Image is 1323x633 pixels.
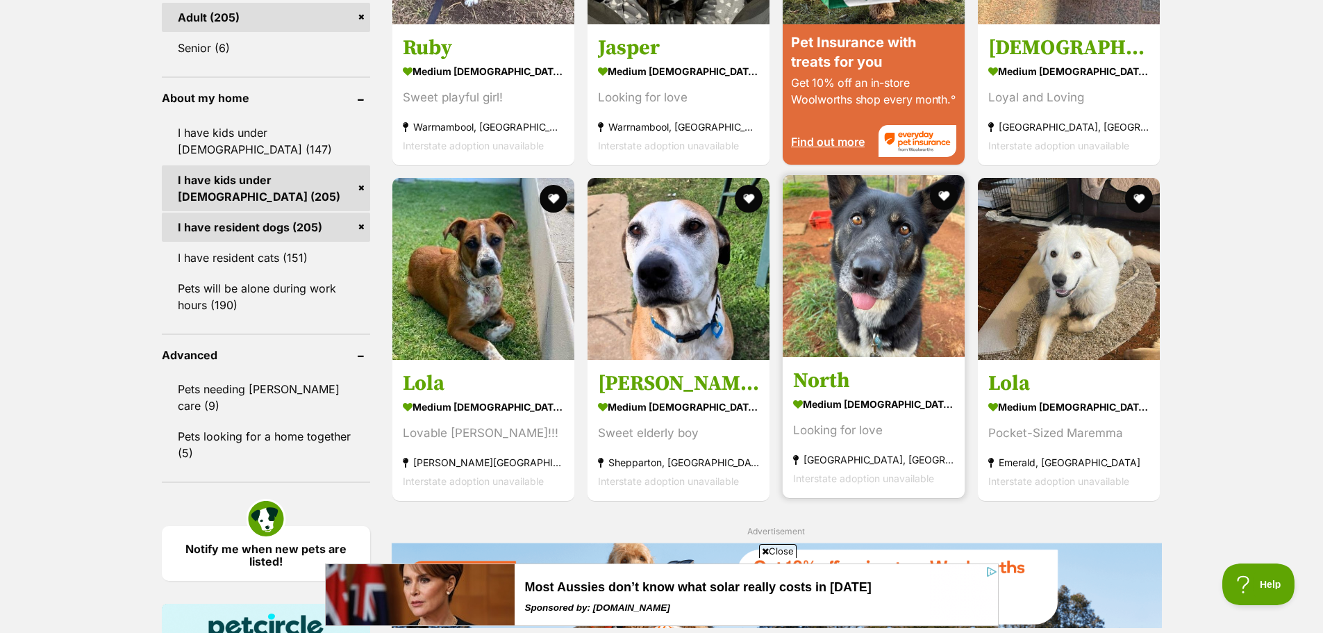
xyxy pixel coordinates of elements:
[598,88,759,106] div: Looking for love
[403,88,564,106] div: Sweet playful girl!
[978,178,1160,360] img: Lola - Maremma Sheepdog
[1222,564,1295,605] iframe: Help Scout Beacon - Open
[988,139,1129,151] span: Interstate adoption unavailable
[598,370,759,397] h3: [PERSON_NAME]
[793,472,934,484] span: Interstate adoption unavailable
[1126,185,1154,213] button: favourite
[988,117,1149,135] strong: [GEOGRAPHIC_DATA], [GEOGRAPHIC_DATA]
[325,564,999,626] iframe: Advertisement
[162,3,370,32] a: Adult (205)
[598,397,759,417] strong: medium [DEMOGRAPHIC_DATA] Dog
[403,397,564,417] strong: medium [DEMOGRAPHIC_DATA] Dog
[162,349,370,361] header: Advanced
[988,475,1129,487] span: Interstate adoption unavailable
[403,475,544,487] span: Interstate adoption unavailable
[162,213,370,242] a: I have resident dogs (205)
[598,34,759,60] h3: Jasper
[988,34,1149,60] h3: [DEMOGRAPHIC_DATA]
[403,34,564,60] h3: Ruby
[403,60,564,81] strong: medium [DEMOGRAPHIC_DATA] Dog
[598,139,739,151] span: Interstate adoption unavailable
[162,165,370,211] a: I have kids under [DEMOGRAPHIC_DATA] (205)
[588,178,769,360] img: Ronnie - Bull Arab x Staffordshire Bull Terrier Dog
[988,88,1149,106] div: Loyal and Loving
[403,370,564,397] h3: Lola
[588,24,769,165] a: Jasper medium [DEMOGRAPHIC_DATA] Dog Looking for love Warrnambool, [GEOGRAPHIC_DATA] Interstate a...
[162,118,370,164] a: I have kids under [DEMOGRAPHIC_DATA] (147)
[391,543,1162,631] a: Everyday Insurance promotional banner
[403,453,564,472] strong: [PERSON_NAME][GEOGRAPHIC_DATA]
[978,24,1160,165] a: [DEMOGRAPHIC_DATA] medium [DEMOGRAPHIC_DATA] Dog Loyal and Loving [GEOGRAPHIC_DATA], [GEOGRAPHIC_...
[588,360,769,501] a: [PERSON_NAME] medium [DEMOGRAPHIC_DATA] Dog Sweet elderly boy Shepparton, [GEOGRAPHIC_DATA] Inter...
[162,274,370,320] a: Pets will be alone during work hours (190)
[391,543,1162,628] img: Everyday Insurance promotional banner
[783,357,965,498] a: North medium [DEMOGRAPHIC_DATA] Dog Looking for love [GEOGRAPHIC_DATA], [GEOGRAPHIC_DATA] Interst...
[988,424,1149,443] div: Pocket-Sized Maremma
[598,453,759,472] strong: Shepparton, [GEOGRAPHIC_DATA]
[162,375,370,420] a: Pets needing [PERSON_NAME] care (9)
[988,370,1149,397] h3: Lola
[162,92,370,104] header: About my home
[598,475,739,487] span: Interstate adoption unavailable
[793,450,954,469] strong: [GEOGRAPHIC_DATA], [GEOGRAPHIC_DATA]
[392,360,574,501] a: Lola medium [DEMOGRAPHIC_DATA] Dog Lovable [PERSON_NAME]!!! [PERSON_NAME][GEOGRAPHIC_DATA] Inters...
[747,526,805,536] span: Advertisement
[735,185,763,213] button: favourite
[793,394,954,414] strong: medium [DEMOGRAPHIC_DATA] Dog
[598,117,759,135] strong: Warrnambool, [GEOGRAPHIC_DATA]
[759,544,797,558] span: Close
[162,33,370,63] a: Senior (6)
[162,422,370,468] a: Pets looking for a home together (5)
[988,60,1149,81] strong: medium [DEMOGRAPHIC_DATA] Dog
[598,424,759,443] div: Sweet elderly boy
[978,360,1160,501] a: Lola medium [DEMOGRAPHIC_DATA] Dog Pocket-Sized Maremma Emerald, [GEOGRAPHIC_DATA] Interstate ado...
[598,60,759,81] strong: medium [DEMOGRAPHIC_DATA] Dog
[392,24,574,165] a: Ruby medium [DEMOGRAPHIC_DATA] Dog Sweet playful girl! Warrnambool, [GEOGRAPHIC_DATA] Interstate ...
[793,368,954,394] h3: North
[540,185,567,213] button: favourite
[930,182,958,210] button: favourite
[403,117,564,135] strong: Warrnambool, [GEOGRAPHIC_DATA]
[162,243,370,272] a: I have resident cats (151)
[793,421,954,440] div: Looking for love
[392,178,574,360] img: Lola - Australian Cattle Dog x Boxer Dog
[783,175,965,357] img: North - Siberian Husky x Mixed breed Dog
[988,453,1149,472] strong: Emerald, [GEOGRAPHIC_DATA]
[403,424,564,443] div: Lovable [PERSON_NAME]!!!
[403,139,544,151] span: Interstate adoption unavailable
[988,397,1149,417] strong: medium [DEMOGRAPHIC_DATA] Dog
[162,526,370,581] a: Notify me when new pets are listed!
